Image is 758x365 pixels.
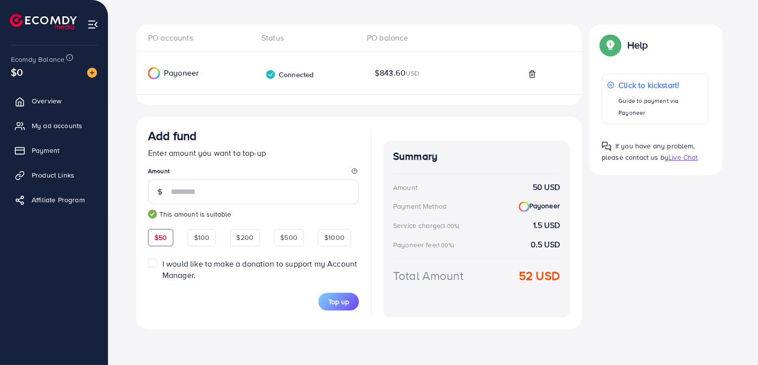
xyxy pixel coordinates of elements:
[393,201,447,211] div: Payment Method
[7,91,101,111] a: Overview
[148,32,253,44] div: PO accounts
[328,297,349,307] span: Top up
[436,241,454,249] small: (1.00%)
[11,65,23,79] span: $0
[87,68,97,78] img: image
[618,79,703,91] p: Click to kickstart!
[280,232,298,242] span: $500
[32,121,82,131] span: My ad accounts
[148,67,160,79] img: Payoneer
[87,19,99,30] img: menu
[519,267,560,284] strong: 52 USD
[393,182,417,192] div: Amount
[10,14,77,29] img: logo
[441,222,459,230] small: (3.00%)
[253,32,359,44] div: Status
[405,68,419,78] span: USD
[533,182,560,193] strong: 50 USD
[359,32,464,44] div: PO balance
[519,201,560,212] strong: Payoneer
[531,239,560,250] strong: 0.5 USD
[11,54,64,64] span: Ecomdy Balance
[265,69,276,80] img: verified
[148,129,197,143] h3: Add fund
[393,267,463,284] div: Total Amount
[162,258,357,280] span: I would like to make a donation to support my Account Manager.
[668,152,698,162] span: Live Chat
[7,116,101,136] a: My ad accounts
[265,69,313,80] div: Connected
[519,202,529,212] img: Payoneer
[32,195,85,205] span: Affiliate Program
[237,232,254,242] span: $200
[136,67,236,79] div: Payoneer
[148,210,157,219] img: guide
[148,147,359,159] p: Enter amount you want to top-up
[32,145,59,155] span: Payment
[7,140,101,160] a: Payment
[32,96,61,106] span: Overview
[7,165,101,185] a: Product Links
[32,170,74,180] span: Product Links
[324,232,345,242] span: $1000
[602,141,611,151] img: Popup guide
[7,190,101,210] a: Affiliate Program
[393,150,560,163] h4: Summary
[148,167,359,179] legend: Amount
[602,36,619,54] img: Popup guide
[602,141,695,162] span: If you have any problem, please contact us by
[318,293,359,311] button: Top up
[393,221,462,230] div: Service charge
[194,232,210,242] span: $100
[716,320,751,358] iframe: Chat
[627,39,648,51] p: Help
[393,240,457,250] div: Payoneer fee
[148,209,359,219] small: This amount is suitable
[533,220,560,231] strong: 1.5 USD
[154,232,167,242] span: $50
[618,95,703,119] p: Guide to payment via Payoneer
[375,67,420,79] span: $843.60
